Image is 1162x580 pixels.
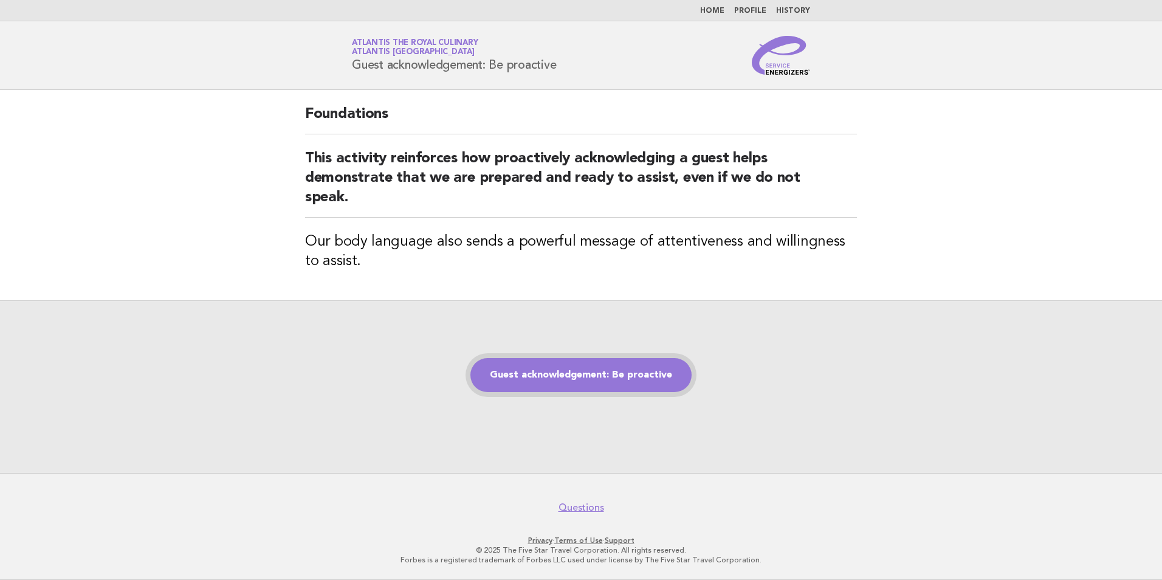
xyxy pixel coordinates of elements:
a: Guest acknowledgement: Be proactive [470,358,692,392]
h1: Guest acknowledgement: Be proactive [352,40,556,71]
span: Atlantis [GEOGRAPHIC_DATA] [352,49,475,57]
a: Privacy [528,536,552,545]
h2: This activity reinforces how proactively acknowledging a guest helps demonstrate that we are prep... [305,149,857,218]
p: · · [209,536,953,545]
a: History [776,7,810,15]
h3: Our body language also sends a powerful message of attentiveness and willingness to assist. [305,232,857,271]
p: Forbes is a registered trademark of Forbes LLC used under license by The Five Star Travel Corpora... [209,555,953,565]
a: Terms of Use [554,536,603,545]
a: Support [605,536,634,545]
a: Atlantis the Royal CulinaryAtlantis [GEOGRAPHIC_DATA] [352,39,478,56]
a: Home [700,7,724,15]
h2: Foundations [305,105,857,134]
p: © 2025 The Five Star Travel Corporation. All rights reserved. [209,545,953,555]
img: Service Energizers [752,36,810,75]
a: Profile [734,7,766,15]
a: Questions [559,502,604,514]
